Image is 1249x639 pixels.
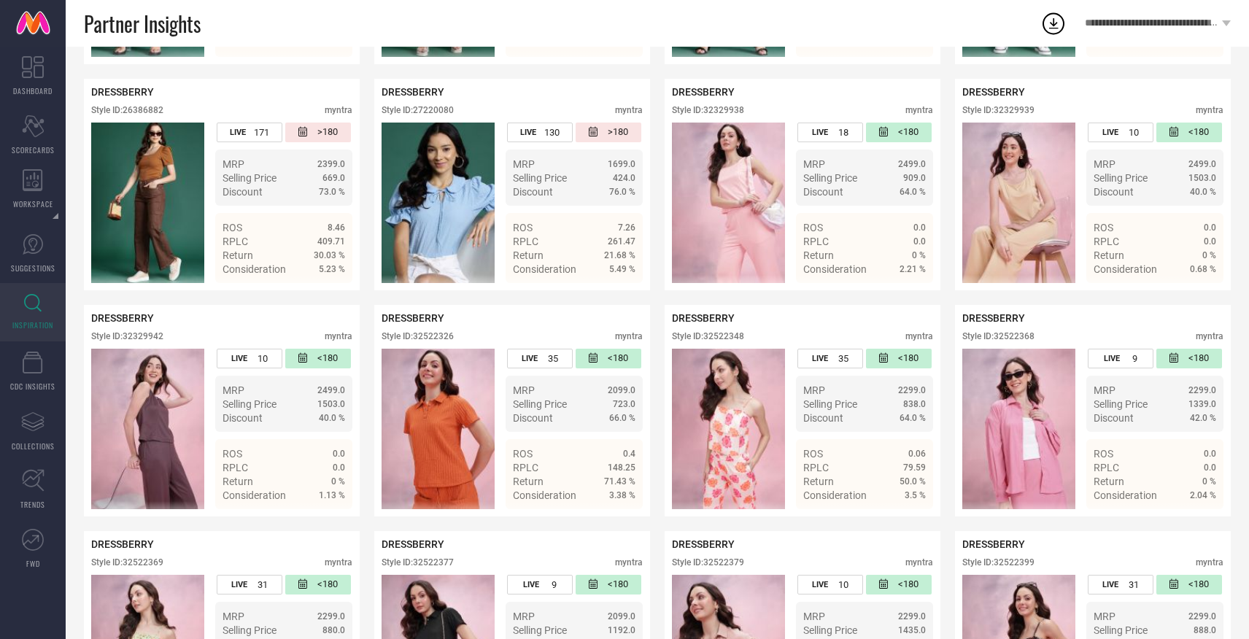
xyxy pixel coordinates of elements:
[1188,173,1216,183] span: 1503.0
[608,352,628,365] span: <180
[1188,159,1216,169] span: 2499.0
[513,222,533,233] span: ROS
[20,499,45,510] span: TRENDS
[1094,412,1134,424] span: Discount
[672,349,785,509] div: Click to view image
[230,128,246,137] span: LIVE
[513,263,576,275] span: Consideration
[325,331,352,341] div: myntra
[838,353,848,364] span: 35
[231,354,247,363] span: LIVE
[803,384,825,396] span: MRP
[1204,222,1216,233] span: 0.0
[803,236,829,247] span: RPLC
[223,236,248,247] span: RPLC
[1094,489,1157,501] span: Consideration
[898,625,926,635] span: 1435.0
[1132,353,1137,364] span: 9
[603,290,635,301] span: Details
[11,263,55,274] span: SUGGESTIONS
[588,290,635,301] a: Details
[1094,263,1157,275] span: Consideration
[333,449,345,459] span: 0.0
[803,172,857,184] span: Selling Price
[513,249,544,261] span: Return
[962,538,1025,550] span: DRESSBERRY
[317,126,338,139] span: >180
[613,173,635,183] span: 424.0
[325,105,352,115] div: myntra
[223,398,277,410] span: Selling Price
[317,159,345,169] span: 2399.0
[576,123,641,142] div: Number of days since the style was first listed on the platform
[608,385,635,395] span: 2099.0
[513,611,535,622] span: MRP
[1188,611,1216,621] span: 2299.0
[608,236,635,247] span: 261.47
[803,263,867,275] span: Consideration
[322,625,345,635] span: 880.0
[893,63,926,75] span: Details
[258,353,268,364] span: 10
[1094,249,1124,261] span: Return
[613,399,635,409] span: 723.0
[223,448,242,460] span: ROS
[1094,398,1148,410] span: Selling Price
[672,86,735,98] span: DRESSBERRY
[317,399,345,409] span: 1503.0
[552,579,557,590] span: 9
[13,85,53,96] span: DASHBOARD
[223,158,244,170] span: MRP
[298,516,345,527] a: Details
[672,349,785,509] img: Style preview image
[1129,127,1139,138] span: 10
[1104,354,1120,363] span: LIVE
[333,462,345,473] span: 0.0
[312,516,345,527] span: Details
[962,349,1075,509] img: Style preview image
[513,624,567,636] span: Selling Price
[513,186,553,198] span: Discount
[223,384,244,396] span: MRP
[609,187,635,197] span: 76.0 %
[604,250,635,260] span: 21.68 %
[1169,516,1216,527] a: Details
[1094,611,1115,622] span: MRP
[513,172,567,184] span: Selling Price
[317,236,345,247] span: 409.71
[1188,126,1209,139] span: <180
[615,557,643,568] div: myntra
[898,611,926,621] span: 2299.0
[905,105,933,115] div: myntra
[1040,10,1067,36] div: Open download list
[1190,413,1216,423] span: 42.0 %
[507,123,573,142] div: Number of days the style has been live on the platform
[544,127,560,138] span: 130
[608,625,635,635] span: 1192.0
[609,413,635,423] span: 66.0 %
[1094,158,1115,170] span: MRP
[1183,290,1216,301] span: Details
[962,105,1035,115] div: Style ID: 32329939
[382,105,454,115] div: Style ID: 27220080
[1204,449,1216,459] span: 0.0
[900,264,926,274] span: 2.21 %
[962,331,1035,341] div: Style ID: 32522368
[900,187,926,197] span: 64.0 %
[1156,575,1222,595] div: Number of days since the style was first listed on the platform
[903,173,926,183] span: 909.0
[898,385,926,395] span: 2299.0
[548,353,558,364] span: 35
[905,490,926,500] span: 3.5 %
[12,319,53,330] span: INSPIRATION
[962,86,1025,98] span: DRESSBERRY
[838,127,848,138] span: 18
[1204,236,1216,247] span: 0.0
[803,476,834,487] span: Return
[223,611,244,622] span: MRP
[1202,476,1216,487] span: 0 %
[812,580,828,589] span: LIVE
[672,312,735,324] span: DRESSBERRY
[866,123,932,142] div: Number of days since the style was first listed on the platform
[905,557,933,568] div: myntra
